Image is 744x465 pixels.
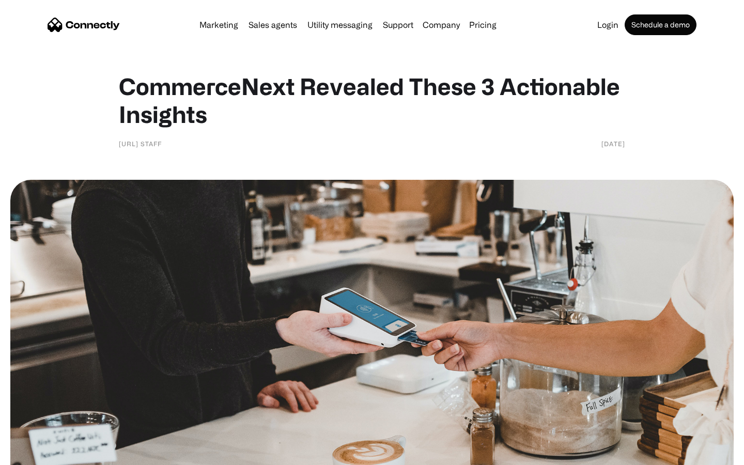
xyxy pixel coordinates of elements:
[195,21,242,29] a: Marketing
[625,14,696,35] a: Schedule a demo
[465,21,501,29] a: Pricing
[10,447,62,461] aside: Language selected: English
[593,21,623,29] a: Login
[244,21,301,29] a: Sales agents
[48,17,120,33] a: home
[303,21,377,29] a: Utility messaging
[21,447,62,461] ul: Language list
[423,18,460,32] div: Company
[601,138,625,149] div: [DATE]
[420,18,463,32] div: Company
[119,72,625,128] h1: CommerceNext Revealed These 3 Actionable Insights
[119,138,162,149] div: [URL] Staff
[379,21,417,29] a: Support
